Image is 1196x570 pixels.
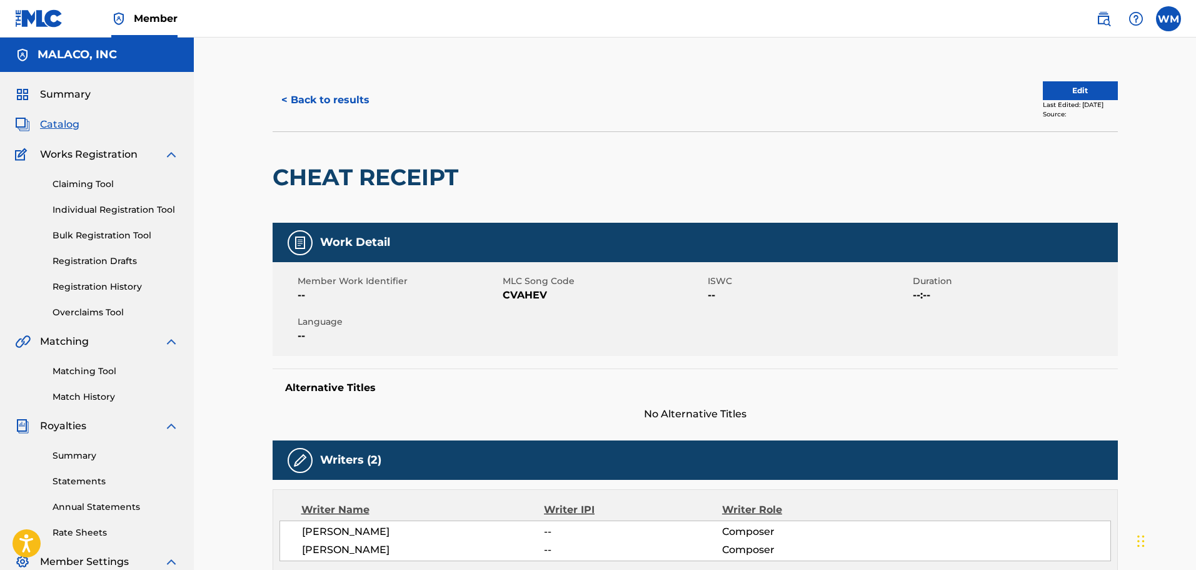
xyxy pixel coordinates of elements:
[164,334,179,349] img: expand
[53,306,179,319] a: Overclaims Tool
[40,87,91,102] span: Summary
[301,502,545,517] div: Writer Name
[15,117,30,132] img: Catalog
[38,48,117,62] h5: MALACO, INC
[164,419,179,434] img: expand
[1091,6,1116,31] a: Public Search
[40,147,138,162] span: Works Registration
[164,147,179,162] img: expand
[302,542,545,557] span: [PERSON_NAME]
[293,235,308,250] img: Work Detail
[40,554,129,569] span: Member Settings
[40,117,79,132] span: Catalog
[15,9,63,28] img: MLC Logo
[53,203,179,216] a: Individual Registration Tool
[1123,6,1148,31] div: Help
[1043,109,1118,119] div: Source:
[913,275,1115,288] span: Duration
[53,255,179,268] a: Registration Drafts
[164,554,179,569] img: expand
[708,288,910,303] span: --
[111,11,126,26] img: Top Rightsholder
[913,288,1115,303] span: --:--
[53,526,179,539] a: Rate Sheets
[1161,375,1196,476] iframe: Resource Center
[53,475,179,488] a: Statements
[1128,11,1143,26] img: help
[53,390,179,404] a: Match History
[285,382,1105,394] h5: Alternative Titles
[708,275,910,288] span: ISWC
[15,419,30,434] img: Royalties
[298,328,500,344] span: --
[1156,6,1181,31] div: User Menu
[544,524,721,539] span: --
[53,280,179,293] a: Registration History
[15,334,31,349] img: Matching
[1137,522,1145,560] div: Drag
[273,84,378,116] button: < Back to results
[15,554,30,569] img: Member Settings
[1043,100,1118,109] div: Last Edited: [DATE]
[15,87,30,102] img: Summary
[53,229,179,242] a: Bulk Registration Tool
[544,542,721,557] span: --
[302,524,545,539] span: [PERSON_NAME]
[15,87,91,102] a: SummarySummary
[503,288,705,303] span: CVAHEV
[298,275,500,288] span: Member Work Identifier
[40,334,89,349] span: Matching
[1096,11,1111,26] img: search
[503,275,705,288] span: MLC Song Code
[298,288,500,303] span: --
[53,365,179,378] a: Matching Tool
[544,502,722,517] div: Writer IPI
[134,11,178,26] span: Member
[40,419,86,434] span: Royalties
[722,524,884,539] span: Composer
[15,48,30,63] img: Accounts
[722,542,884,557] span: Composer
[722,502,884,517] div: Writer Role
[320,453,381,467] h5: Writers (2)
[53,501,179,514] a: Annual Statements
[293,453,308,468] img: Writers
[273,407,1118,422] span: No Alternative Titles
[1133,510,1196,570] iframe: Chat Widget
[320,235,390,250] h5: Work Detail
[15,147,31,162] img: Works Registration
[53,178,179,191] a: Claiming Tool
[298,315,500,328] span: Language
[15,117,79,132] a: CatalogCatalog
[1043,81,1118,100] button: Edit
[53,449,179,462] a: Summary
[273,163,465,191] h2: CHEAT RECEIPT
